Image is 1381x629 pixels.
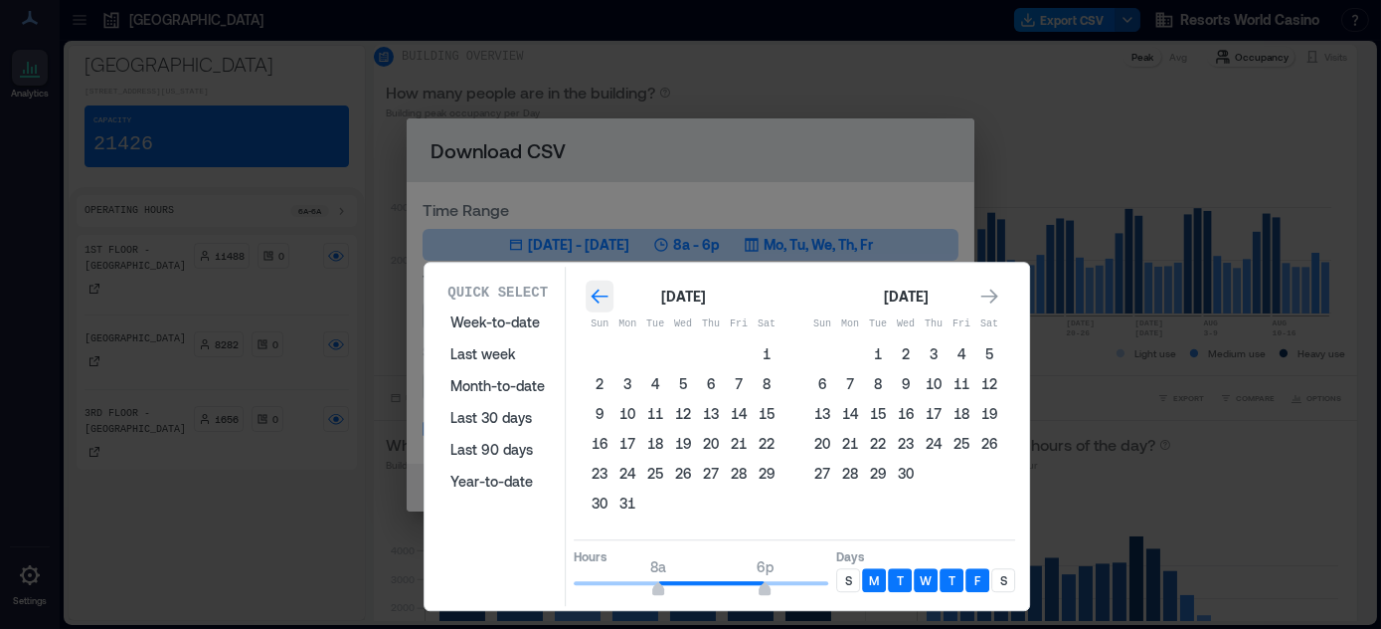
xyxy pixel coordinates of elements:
[753,340,780,368] button: 1
[975,370,1003,398] button: 12
[836,460,864,488] button: 28
[697,430,725,458] button: 20
[864,460,892,488] button: 29
[892,370,920,398] button: 9
[892,430,920,458] button: 23
[447,283,548,303] p: Quick Select
[808,316,836,332] p: Sun
[808,430,836,458] button: 20
[586,311,613,338] th: Sunday
[725,311,753,338] th: Friday
[920,311,948,338] th: Thursday
[1000,572,1007,588] p: S
[641,400,669,428] button: 11
[878,285,934,309] div: [DATE]
[920,370,948,398] button: 10
[613,311,641,338] th: Monday
[845,572,852,588] p: S
[697,400,725,428] button: 13
[669,430,697,458] button: 19
[669,311,697,338] th: Wednesday
[808,370,836,398] button: 6
[753,400,780,428] button: 15
[864,340,892,368] button: 1
[697,316,725,332] p: Thu
[669,370,697,398] button: 5
[586,460,613,488] button: 23
[586,490,613,518] button: 30
[651,558,667,575] span: 8a
[725,460,753,488] button: 28
[892,340,920,368] button: 2
[948,370,975,398] button: 11
[808,311,836,338] th: Sunday
[586,400,613,428] button: 9
[892,400,920,428] button: 16
[864,400,892,428] button: 15
[613,370,641,398] button: 3
[641,370,669,398] button: 4
[864,430,892,458] button: 22
[975,430,1003,458] button: 26
[438,338,557,370] button: Last week
[725,370,753,398] button: 7
[948,316,975,332] p: Fri
[753,460,780,488] button: 29
[753,316,780,332] p: Sat
[613,316,641,332] p: Mon
[920,316,948,332] p: Thu
[641,430,669,458] button: 18
[669,316,697,332] p: Wed
[808,460,836,488] button: 27
[586,430,613,458] button: 16
[438,307,557,338] button: Week-to-date
[613,460,641,488] button: 24
[753,370,780,398] button: 8
[641,311,669,338] th: Tuesday
[897,572,904,588] p: T
[836,316,864,332] p: Mon
[892,311,920,338] th: Wednesday
[948,340,975,368] button: 4
[613,430,641,458] button: 17
[438,402,557,434] button: Last 30 days
[753,430,780,458] button: 22
[725,430,753,458] button: 21
[948,430,975,458] button: 25
[864,370,892,398] button: 8
[836,311,864,338] th: Monday
[864,316,892,332] p: Tue
[948,311,975,338] th: Friday
[438,370,557,402] button: Month-to-date
[586,370,613,398] button: 2
[975,400,1003,428] button: 19
[948,400,975,428] button: 18
[753,311,780,338] th: Saturday
[974,572,980,588] p: F
[613,490,641,518] button: 31
[586,316,613,332] p: Sun
[836,370,864,398] button: 7
[920,400,948,428] button: 17
[975,283,1003,311] button: Go to next month
[892,316,920,332] p: Wed
[757,558,774,575] span: 6p
[697,370,725,398] button: 6
[641,460,669,488] button: 25
[438,434,557,466] button: Last 90 days
[613,400,641,428] button: 10
[641,316,669,332] p: Tue
[975,316,1003,332] p: Sat
[949,572,955,588] p: T
[864,311,892,338] th: Tuesday
[975,311,1003,338] th: Saturday
[836,430,864,458] button: 21
[836,400,864,428] button: 14
[892,460,920,488] button: 30
[725,316,753,332] p: Fri
[655,285,711,309] div: [DATE]
[669,400,697,428] button: 12
[697,460,725,488] button: 27
[920,430,948,458] button: 24
[725,400,753,428] button: 14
